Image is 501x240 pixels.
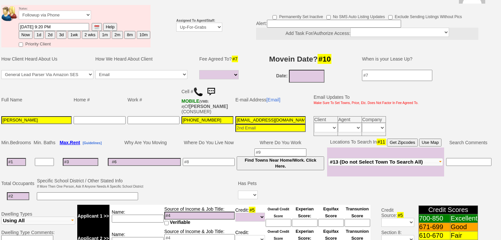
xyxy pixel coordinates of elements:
img: people.png [2,6,21,21]
b: Max. [60,140,80,145]
button: Find Towns Near Home/Work. Click Here. [237,156,324,170]
td: Client [314,116,338,122]
input: Priority Client [19,42,23,47]
td: Why Are You Moving [107,138,182,147]
input: #9 [254,148,306,156]
input: Ask Customer: Do You Know Your Overall Credit Score [266,219,291,227]
input: Ask Customer: Do You Know Your Equifax Credit Score [318,219,344,227]
input: #6 [108,158,181,166]
td: Full Name [0,84,73,115]
td: Total Occupants [0,177,36,190]
td: Excellent [450,214,478,223]
font: Status: [19,7,91,18]
input: 1st Email - Question #0 [235,116,306,124]
td: E-mail Address [234,84,307,115]
td: Email Updates To [309,84,419,115]
button: Get Zipcodes [387,139,418,147]
font: Log [481,11,490,16]
td: Min. [0,138,33,147]
td: Name: [109,205,164,227]
label: No SMS Auto Listing Updates [326,12,385,20]
td: When is your Lease Up? [355,49,489,69]
span: Verifiable [170,220,190,225]
a: [Guidelines] [83,140,102,145]
span: #7 [232,56,238,62]
button: 1wk [68,31,81,39]
td: Specific School District / Other Stated Info [36,177,144,190]
input: No SMS Auto Listing Updates [326,15,331,19]
span: #13 (Do not Select Town To Search All) [330,159,423,165]
button: #13 (Do not Select Town To Search All) [328,158,443,166]
b: T-Mobile USA, Inc. [181,98,209,109]
td: Agent [338,116,362,122]
span: #5 [249,207,255,213]
span: #10 [318,54,331,64]
u: loremi do sitametcon adipiscinge seddo 8ei Tem, Incidi, UT, 00116 - l {etdo-magnaaliqu: enim} Adm... [24,11,473,58]
button: 1m [99,31,110,39]
img: sms.png [204,85,218,98]
img: call.png [193,87,203,97]
td: How We Heard About Client [94,49,195,69]
font: 9 hours Ago [0,6,19,10]
label: Priority Client [19,40,51,47]
td: Where Do You Live Now [182,138,236,147]
input: #7 [362,70,432,81]
input: Permanently Set Inactive [273,15,277,19]
td: Company [362,116,386,122]
button: 3d [57,31,66,39]
input: Ask Customer: Do You Know Your Transunion Credit Score [345,219,370,227]
a: Disable Client Notes [453,0,492,5]
input: Exclude Sending Listings Without Pics [388,15,393,19]
span: Using All [3,218,25,223]
td: 671-699 [418,223,450,231]
td: Min. Baths [33,138,56,147]
div: Alert: [256,20,478,40]
a: Hide Logs [433,0,452,5]
td: 700-850 [418,214,450,223]
font: Equifax Score [323,206,339,218]
td: Applicant 1 >> [77,205,109,227]
input: #3 [63,158,98,166]
font: If More Then One Person, Ask If Anyone Needs A Specific School District [37,185,143,188]
button: Use Map [419,139,441,147]
td: Fair [450,231,478,240]
td: Has Pets [237,177,259,190]
b: [DATE] [0,0,19,10]
input: #4 [164,212,235,220]
span: Bedrooms [10,140,31,145]
button: Help [103,23,117,31]
font: Overall Credit Score [268,207,289,218]
font: Transunion Score [346,206,369,218]
td: How Client Heard About Us [0,49,94,69]
button: 2m [112,31,123,39]
b: [PERSON_NAME] [189,104,228,109]
button: 2d [45,31,55,39]
input: #8 [183,158,235,166]
h3: Movein Date? [246,53,355,65]
font: MOBILE [181,98,199,104]
button: 1d [34,31,44,39]
button: 2 wks [82,31,98,39]
button: Now [19,31,33,39]
label: Permanently Set Inactive [273,12,323,20]
b: Date: [276,73,288,78]
td: Home # [73,84,127,115]
span: #11 [377,139,386,145]
td: Source of Income & Job Title: [164,205,235,227]
img: [calendar icon] [94,25,99,30]
button: Using All [1,217,75,225]
td: Cell # Of (CONSUMER) [180,84,234,115]
button: 8m [124,31,135,39]
font: Experian Score: [296,206,314,218]
a: [Email] [266,97,280,102]
font: Make Sure To Set Towns, Price, Etc. Does Not Factor In Fee Agreed To. [314,101,418,105]
td: Fee Agreed To? [198,49,242,69]
button: 10m [137,31,150,39]
a: [Reply] [24,58,40,64]
b: [Guidelines] [83,141,102,145]
center: Add Task For/Authorize Access: [256,28,478,40]
b: Assigned To Agent/Staff: [176,19,215,22]
td: Good [450,223,478,231]
td: Search Comments [444,138,492,147]
td: 610-670 [418,231,450,240]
